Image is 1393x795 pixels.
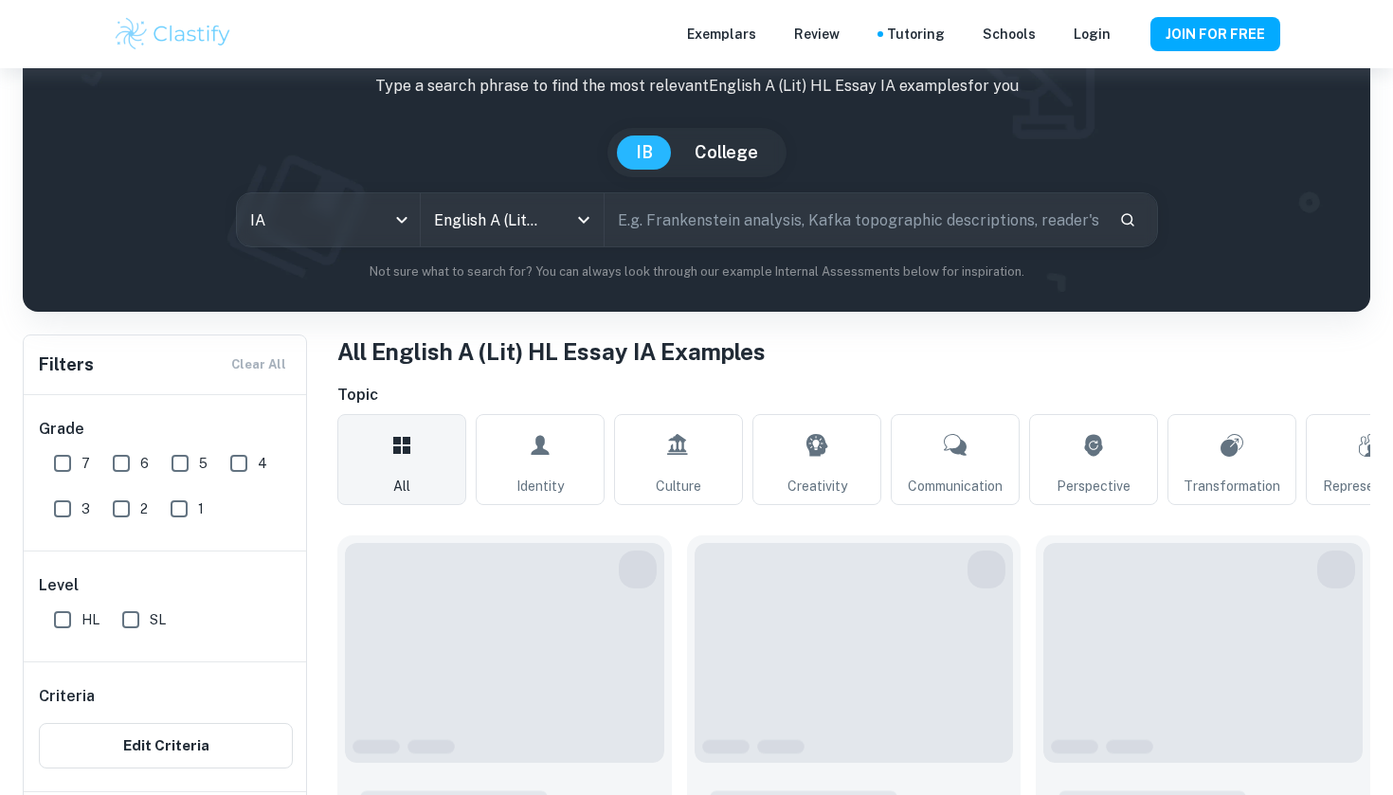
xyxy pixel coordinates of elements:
[39,685,95,708] h6: Criteria
[39,574,293,597] h6: Level
[198,498,204,519] span: 1
[39,723,293,768] button: Edit Criteria
[1112,204,1144,236] button: Search
[516,476,564,497] span: Identity
[787,476,847,497] span: Creativity
[676,136,777,170] button: College
[337,384,1370,407] h6: Topic
[687,24,756,45] p: Exemplars
[113,15,233,53] img: Clastify logo
[39,418,293,441] h6: Grade
[1057,476,1131,497] span: Perspective
[337,334,1370,369] h1: All English A (Lit) HL Essay IA Examples
[605,193,1104,246] input: E.g. Frankenstein analysis, Kafka topographic descriptions, reader's perception...
[656,476,701,497] span: Culture
[81,609,99,630] span: HL
[1184,476,1280,497] span: Transformation
[237,193,420,246] div: IA
[1150,17,1280,51] button: JOIN FOR FREE
[983,24,1036,45] a: Schools
[258,453,267,474] span: 4
[140,498,148,519] span: 2
[887,24,945,45] a: Tutoring
[38,262,1355,281] p: Not sure what to search for? You can always look through our example Internal Assessments below f...
[794,24,840,45] p: Review
[908,476,1003,497] span: Communication
[150,609,166,630] span: SL
[39,352,94,378] h6: Filters
[81,498,90,519] span: 3
[199,453,208,474] span: 5
[38,75,1355,98] p: Type a search phrase to find the most relevant English A (Lit) HL Essay IA examples for you
[140,453,149,474] span: 6
[1126,29,1135,39] button: Help and Feedback
[393,476,410,497] span: All
[570,207,597,233] button: Open
[617,136,672,170] button: IB
[1074,24,1111,45] a: Login
[81,453,90,474] span: 7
